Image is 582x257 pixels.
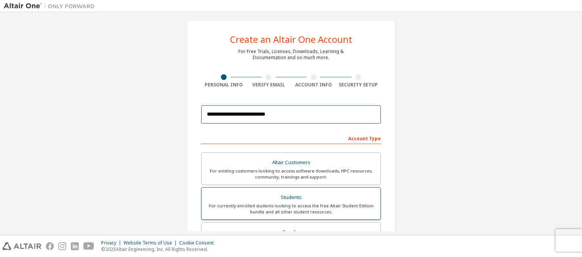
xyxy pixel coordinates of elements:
[2,242,41,250] img: altair_logo.svg
[206,227,376,238] div: Faculty
[201,82,246,88] div: Personal Info
[46,242,54,250] img: facebook.svg
[101,240,124,246] div: Privacy
[201,132,381,144] div: Account Type
[101,246,218,252] p: © 2025 Altair Engineering, Inc. All Rights Reserved.
[71,242,79,250] img: linkedin.svg
[83,242,94,250] img: youtube.svg
[230,35,352,44] div: Create an Altair One Account
[291,82,336,88] div: Account Info
[4,2,99,10] img: Altair One
[58,242,66,250] img: instagram.svg
[206,203,376,215] div: For currently enrolled students looking to access the free Altair Student Edition bundle and all ...
[246,82,291,88] div: Verify Email
[124,240,179,246] div: Website Terms of Use
[238,49,344,61] div: For Free Trials, Licenses, Downloads, Learning & Documentation and so much more.
[179,240,218,246] div: Cookie Consent
[206,157,376,168] div: Altair Customers
[336,82,381,88] div: Security Setup
[206,192,376,203] div: Students
[206,168,376,180] div: For existing customers looking to access software downloads, HPC resources, community, trainings ...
